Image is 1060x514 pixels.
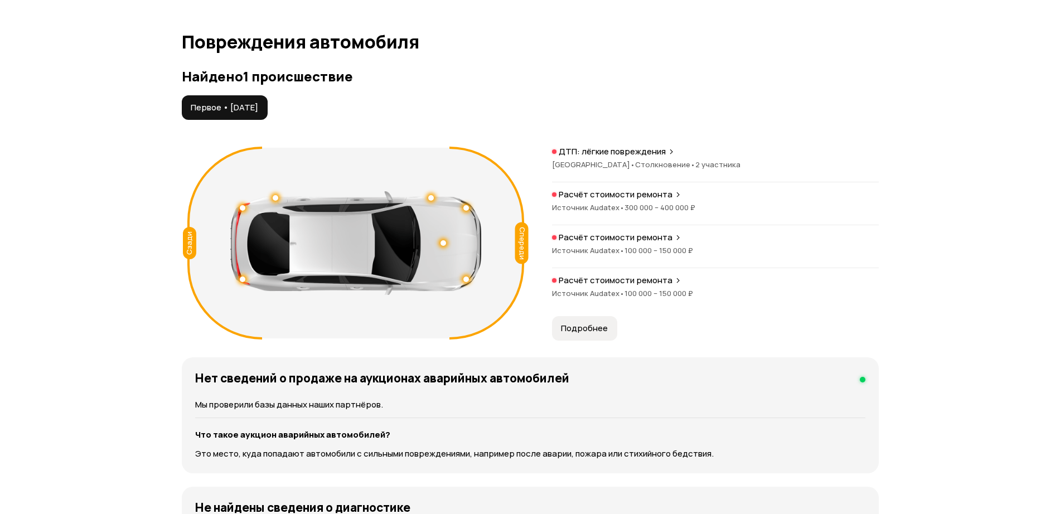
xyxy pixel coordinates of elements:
[182,69,879,84] h3: Найдено 1 происшествие
[182,32,879,52] h1: Повреждения автомобиля
[552,202,625,212] span: Источник Audatex
[630,159,635,169] span: •
[561,323,608,334] span: Подробнее
[695,159,740,169] span: 2 участника
[552,245,625,255] span: Источник Audatex
[191,102,258,113] span: Первое • [DATE]
[625,202,695,212] span: 300 000 – 400 000 ₽
[619,288,625,298] span: •
[619,202,625,212] span: •
[559,275,672,286] p: Расчёт стоимости ремонта
[182,95,268,120] button: Первое • [DATE]
[559,232,672,243] p: Расчёт стоимости ремонта
[619,245,625,255] span: •
[625,245,693,255] span: 100 000 – 150 000 ₽
[690,159,695,169] span: •
[515,222,528,264] div: Спереди
[635,159,695,169] span: Столкновение
[195,448,865,460] p: Это место, куда попадают автомобили с сильными повреждениями, например после аварии, пожара или с...
[552,288,625,298] span: Источник Audatex
[195,429,390,440] strong: Что такое аукцион аварийных автомобилей?
[552,159,635,169] span: [GEOGRAPHIC_DATA]
[195,399,865,411] p: Мы проверили базы данных наших партнёров.
[559,146,666,157] p: ДТП: лёгкие повреждения
[625,288,693,298] span: 100 000 – 150 000 ₽
[552,316,617,341] button: Подробнее
[195,371,569,385] h4: Нет сведений о продаже на аукционах аварийных автомобилей
[183,227,196,259] div: Сзади
[559,189,672,200] p: Расчёт стоимости ремонта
